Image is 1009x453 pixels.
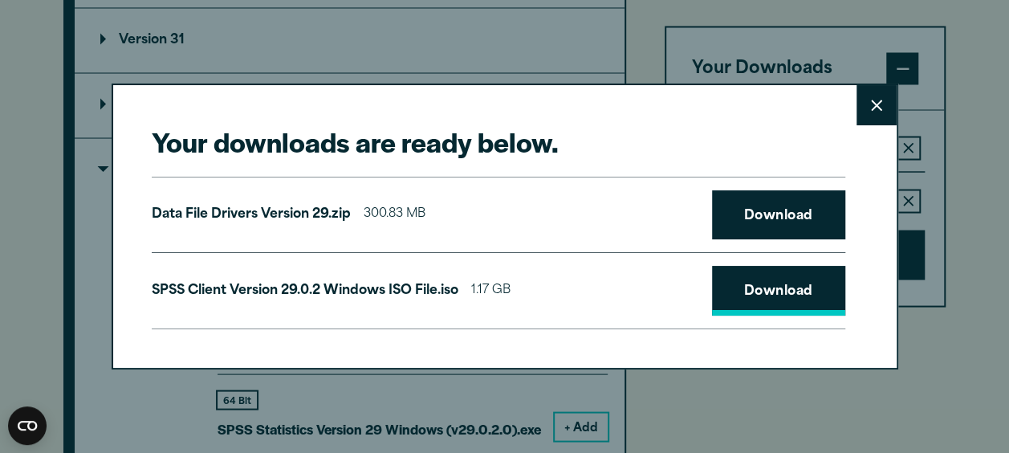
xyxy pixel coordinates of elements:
[152,124,845,160] h2: Your downloads are ready below.
[152,203,351,226] p: Data File Drivers Version 29.zip
[712,266,845,316] a: Download
[364,203,425,226] span: 300.83 MB
[712,190,845,240] a: Download
[152,280,458,303] p: SPSS Client Version 29.0.2 Windows ISO File.iso
[8,406,47,445] button: Open CMP widget
[471,280,511,303] span: 1.17 GB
